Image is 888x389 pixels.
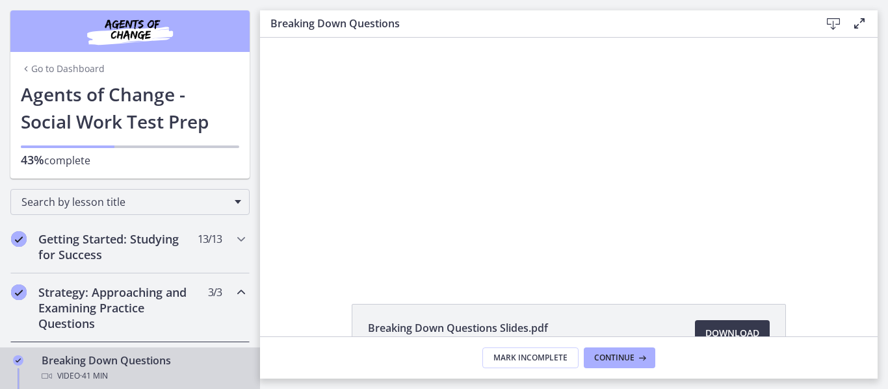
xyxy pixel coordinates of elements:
[42,353,244,384] div: Breaking Down Questions
[198,231,222,247] span: 13 / 13
[10,189,250,215] div: Search by lesson title
[584,347,655,368] button: Continue
[368,320,548,336] span: Breaking Down Questions Slides.pdf
[208,284,222,300] span: 3 / 3
[695,320,770,346] a: Download
[21,81,239,135] h1: Agents of Change - Social Work Test Prep
[260,38,878,274] iframe: Video Lesson
[493,353,568,363] span: Mark Incomplete
[21,62,105,75] a: Go to Dashboard
[594,353,634,363] span: Continue
[80,368,108,384] span: · 41 min
[13,355,23,366] i: Completed
[482,347,579,368] button: Mark Incomplete
[705,325,759,341] span: Download
[11,231,27,247] i: Completed
[368,336,548,346] span: 419 KB
[52,16,208,47] img: Agents of Change
[270,16,800,31] h3: Breaking Down Questions
[42,368,244,384] div: Video
[21,195,228,209] span: Search by lesson title
[38,231,197,262] h2: Getting Started: Studying for Success
[11,284,27,300] i: Completed
[21,152,44,168] span: 43%
[38,284,197,331] h2: Strategy: Approaching and Examining Practice Questions
[21,152,239,168] p: complete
